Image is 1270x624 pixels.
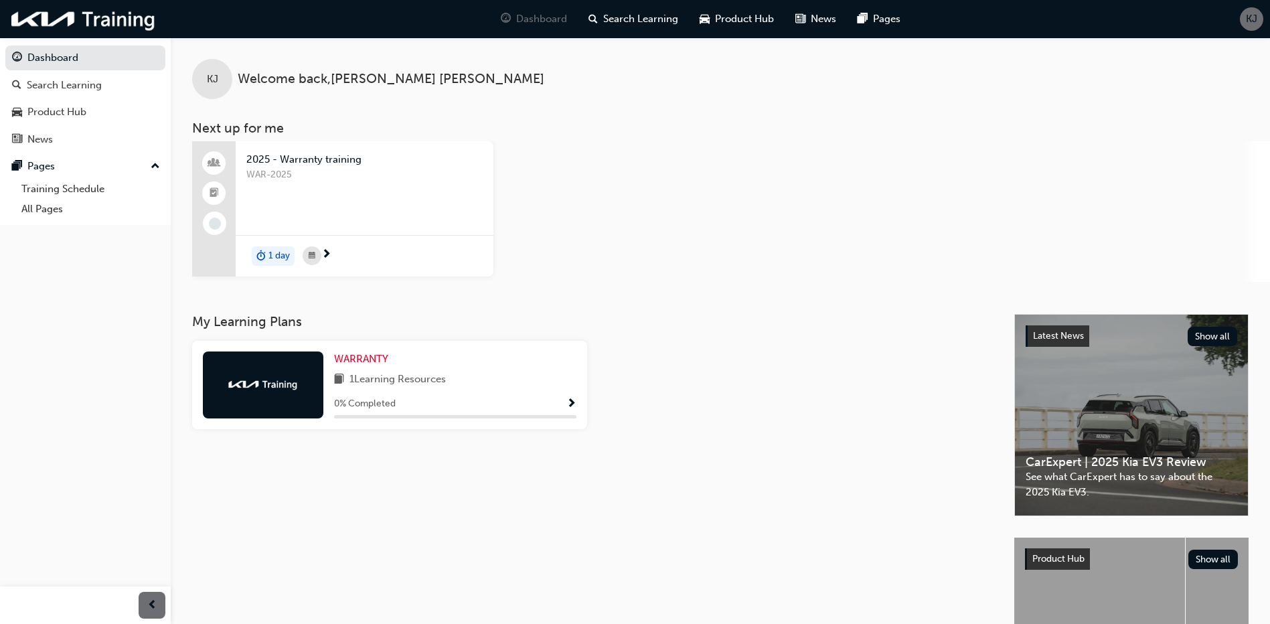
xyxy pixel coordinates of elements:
span: news-icon [795,11,805,27]
span: next-icon [321,249,331,261]
span: calendar-icon [309,248,315,264]
a: Training Schedule [16,179,165,200]
a: Latest NewsShow all [1026,325,1237,347]
img: kia-training [7,5,161,33]
span: duration-icon [256,248,266,265]
div: Search Learning [27,78,102,93]
a: Product HubShow all [1025,548,1238,570]
span: guage-icon [501,11,511,27]
a: pages-iconPages [847,5,911,33]
button: Show all [1188,327,1238,346]
span: KJ [1246,11,1257,27]
span: search-icon [12,80,21,92]
span: pages-icon [858,11,868,27]
span: 1 Learning Resources [349,372,446,388]
a: Latest NewsShow allCarExpert | 2025 Kia EV3 ReviewSee what CarExpert has to say about the 2025 Ki... [1014,314,1249,516]
span: CarExpert | 2025 Kia EV3 Review [1026,455,1237,470]
span: news-icon [12,134,22,146]
span: people-icon [210,155,219,172]
span: 0 % Completed [334,396,396,412]
span: KJ [207,72,218,87]
a: car-iconProduct Hub [689,5,785,33]
img: kia-training [226,378,300,391]
a: Dashboard [5,46,165,70]
span: Latest News [1033,330,1084,341]
a: Product Hub [5,100,165,125]
h3: Next up for me [171,121,1270,136]
button: Show all [1188,550,1239,569]
span: pages-icon [12,161,22,173]
span: Search Learning [603,11,678,27]
span: 2025 - Warranty training [246,152,483,167]
a: search-iconSearch Learning [578,5,689,33]
span: WARRANTY [334,353,388,365]
span: See what CarExpert has to say about the 2025 Kia EV3. [1026,469,1237,499]
span: 1 day [268,248,290,264]
button: KJ [1240,7,1263,31]
span: Pages [873,11,900,27]
span: car-icon [700,11,710,27]
button: Pages [5,154,165,179]
span: booktick-icon [210,185,219,202]
span: learningRecordVerb_NONE-icon [209,218,221,230]
span: search-icon [588,11,598,27]
div: Product Hub [27,104,86,120]
span: Welcome back , [PERSON_NAME] [PERSON_NAME] [238,72,544,87]
span: Product Hub [715,11,774,27]
a: Search Learning [5,73,165,98]
span: WAR-2025 [246,167,483,183]
span: book-icon [334,372,344,388]
h3: My Learning Plans [192,314,993,329]
span: Show Progress [566,398,576,410]
a: news-iconNews [785,5,847,33]
button: DashboardSearch LearningProduct HubNews [5,43,165,154]
span: News [811,11,836,27]
a: All Pages [16,199,165,220]
span: guage-icon [12,52,22,64]
a: News [5,127,165,152]
button: Show Progress [566,396,576,412]
a: 2025 - Warranty trainingWAR-2025duration-icon1 day [192,141,493,277]
span: Dashboard [516,11,567,27]
div: News [27,132,53,147]
a: WARRANTY [334,352,394,367]
span: car-icon [12,106,22,119]
span: up-icon [151,158,160,175]
span: prev-icon [147,597,157,614]
div: Pages [27,159,55,174]
a: guage-iconDashboard [490,5,578,33]
span: Product Hub [1032,553,1085,564]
